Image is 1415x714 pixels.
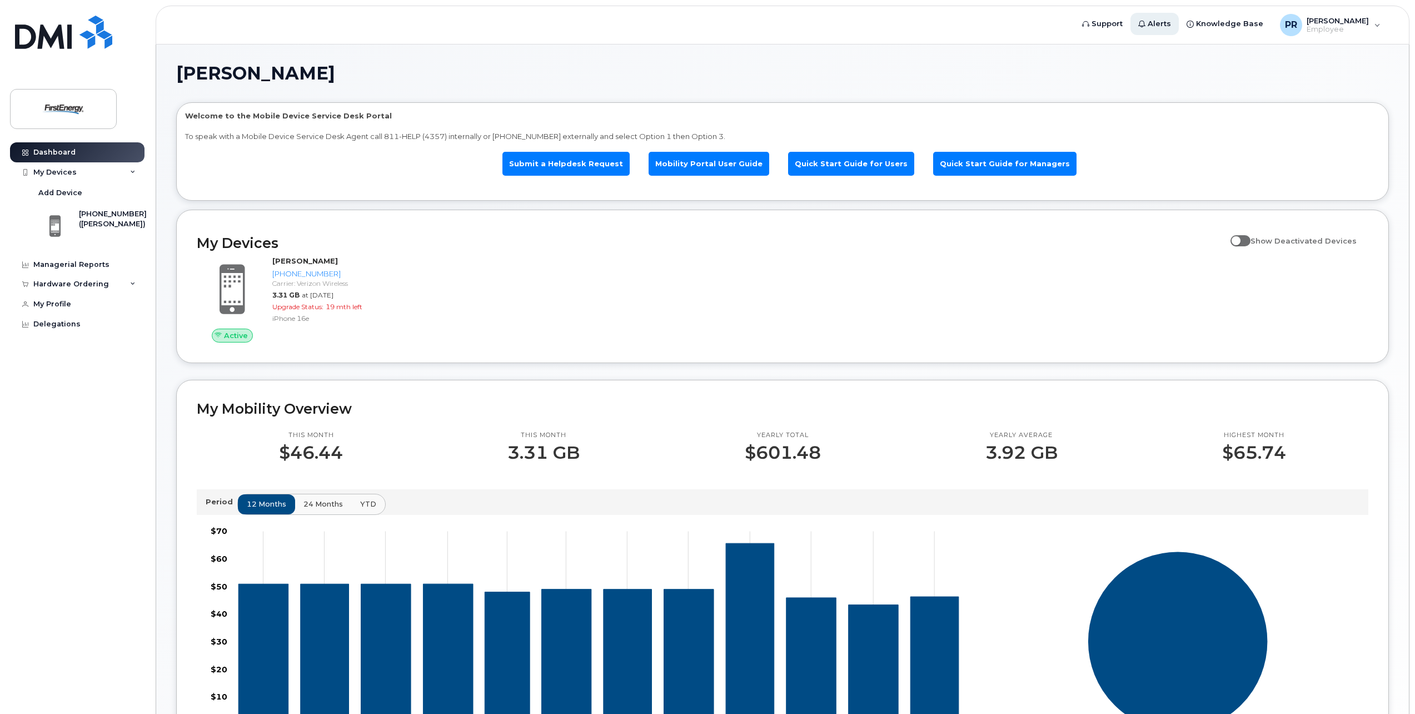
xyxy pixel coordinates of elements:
span: YTD [360,499,376,509]
span: Show Deactivated Devices [1250,236,1357,245]
p: Period [206,497,237,507]
p: 3.31 GB [507,443,580,463]
tspan: $70 [211,526,227,536]
p: This month [507,431,580,440]
tspan: $20 [211,665,227,675]
span: at [DATE] [302,291,333,299]
tspan: $60 [211,554,227,564]
a: Active[PERSON_NAME][PHONE_NUMBER]Carrier: Verizon Wireless3.31 GBat [DATE]Upgrade Status:19 mth l... [197,256,480,343]
p: Yearly total [745,431,821,440]
tspan: $50 [211,582,227,592]
a: Submit a Helpdesk Request [502,152,630,176]
div: iPhone 16e [272,314,475,323]
h2: My Devices [197,235,1225,251]
input: Show Deactivated Devices [1230,230,1239,239]
div: [PHONE_NUMBER] [272,269,475,279]
a: Quick Start Guide for Users [788,152,914,176]
span: 19 mth left [326,303,362,311]
p: Yearly average [985,431,1058,440]
p: To speak with a Mobile Device Service Desk Agent call 811-HELP (4357) internally or [PHONE_NUMBER... [185,131,1380,142]
a: Mobility Portal User Guide [649,152,769,176]
span: 3.31 GB [272,291,300,299]
tspan: $40 [211,609,227,619]
p: $65.74 [1222,443,1286,463]
span: Active [224,330,248,341]
tspan: $10 [211,692,227,702]
h2: My Mobility Overview [197,400,1368,417]
p: Welcome to the Mobile Device Service Desk Portal [185,111,1380,121]
span: Upgrade Status: [272,303,323,311]
iframe: Messenger Launcher [1367,666,1407,706]
p: 3.92 GB [985,443,1058,463]
span: 24 months [303,499,343,509]
p: $46.44 [279,443,343,463]
p: $601.48 [745,443,821,463]
p: Highest month [1222,431,1286,440]
tspan: $30 [211,637,227,647]
span: [PERSON_NAME] [176,65,335,82]
a: Quick Start Guide for Managers [933,152,1077,176]
p: This month [279,431,343,440]
strong: [PERSON_NAME] [272,256,338,265]
div: Carrier: Verizon Wireless [272,279,475,288]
